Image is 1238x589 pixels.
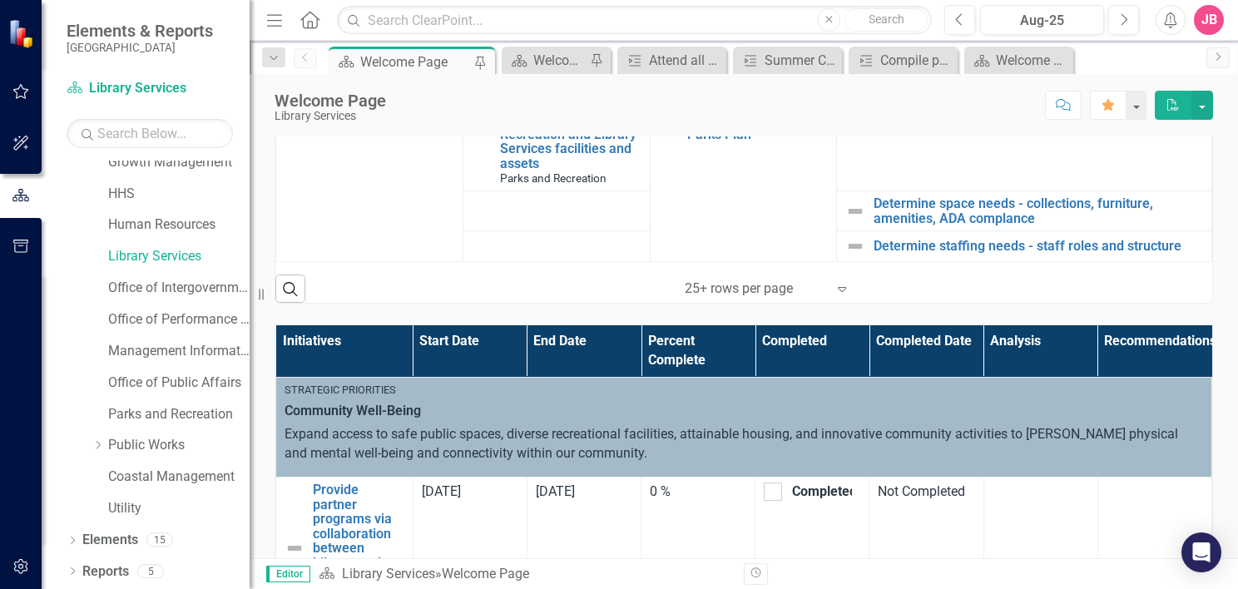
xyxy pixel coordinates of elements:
td: Double-Click to Edit Right Click for Context Menu [837,191,1212,231]
td: Double-Click to Edit Right Click for Context Menu [650,63,837,262]
a: Determine space needs - collections, furniture, amenities, ADA complance [874,196,1203,225]
span: [DATE] [536,483,575,499]
a: Parks and Recreation [108,405,250,424]
a: Library Services [67,79,233,98]
img: Not Defined [845,236,865,256]
a: Management Information Systems [108,342,250,361]
div: Not Completed [878,483,974,502]
button: JB [1194,5,1224,35]
a: Summer Camp collaboration - each of the seven parks & rec camps will receive one library visit fr... [737,50,838,71]
a: Office of Intergovernmental Affairs [108,279,250,298]
div: Library Services [275,110,386,122]
img: Not Defined [845,201,865,221]
a: Attend all new employee orientations at HR and Fire Rescue to present services and register new c... [621,50,722,71]
button: Search [844,8,928,32]
input: Search ClearPoint... [337,6,932,35]
div: 0 % [650,483,746,502]
p: Expand access to safe public spaces, diverse recreational facilities, attainable housing, and inn... [285,425,1203,463]
input: Search Below... [67,119,233,148]
div: 15 [146,533,173,547]
a: Public Works [108,436,250,455]
a: HHS [108,185,250,204]
div: Welcome Page [996,50,1069,71]
span: [DATE] [422,483,461,499]
div: Welcome Page [533,50,586,71]
a: Welcome Page [968,50,1069,71]
span: Community Well-Being [285,402,1203,421]
img: Not Defined [285,538,305,558]
a: Determine staffing needs - staff roles and structure [874,239,1203,254]
a: Elements [82,531,138,550]
div: Open Intercom Messenger [1181,532,1221,572]
a: Compile presenter/community partners spreadsheet to share between libraries and parks departments. [853,50,953,71]
div: Attend all new employee orientations at HR and Fire Rescue to present services and register new c... [649,50,722,71]
a: Utility [108,499,250,518]
a: Reports [82,562,129,582]
small: [GEOGRAPHIC_DATA] [67,41,213,54]
div: 5 [137,564,164,578]
a: Work with Parks & Rec to collaborate on design of 3 new library outlets within Regional Parks Plan [687,68,829,141]
td: Double-Click to Edit Right Click for Context Menu [837,231,1212,262]
a: Office of Public Affairs [108,374,250,393]
div: Welcome Page [442,566,529,582]
div: Summer Camp collaboration - each of the seven parks & rec camps will receive one library visit fr... [765,50,838,71]
img: ClearPoint Strategy [8,18,37,47]
span: Elements & Reports [67,21,213,41]
button: Aug-25 [980,5,1104,35]
td: Double-Click to Edit [276,378,1212,478]
a: Coastal Management [108,468,250,487]
div: Aug-25 [986,11,1098,31]
a: Growth Management [108,153,250,172]
div: Welcome Page [275,92,386,110]
div: Strategic Priorities [285,383,1203,398]
a: Library Services [108,247,250,266]
span: Editor [266,566,310,582]
span: Parks and Recreation [500,171,607,185]
div: Welcome Page [360,52,470,72]
span: Search [869,12,904,26]
a: Human Resources [108,215,250,235]
div: » [319,565,731,584]
a: Welcome Page [506,50,586,71]
a: Office of Performance & Transparency [108,310,250,329]
a: Library Services [342,566,435,582]
div: Compile presenter/community partners spreadsheet to share between libraries and parks departments. [880,50,953,71]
